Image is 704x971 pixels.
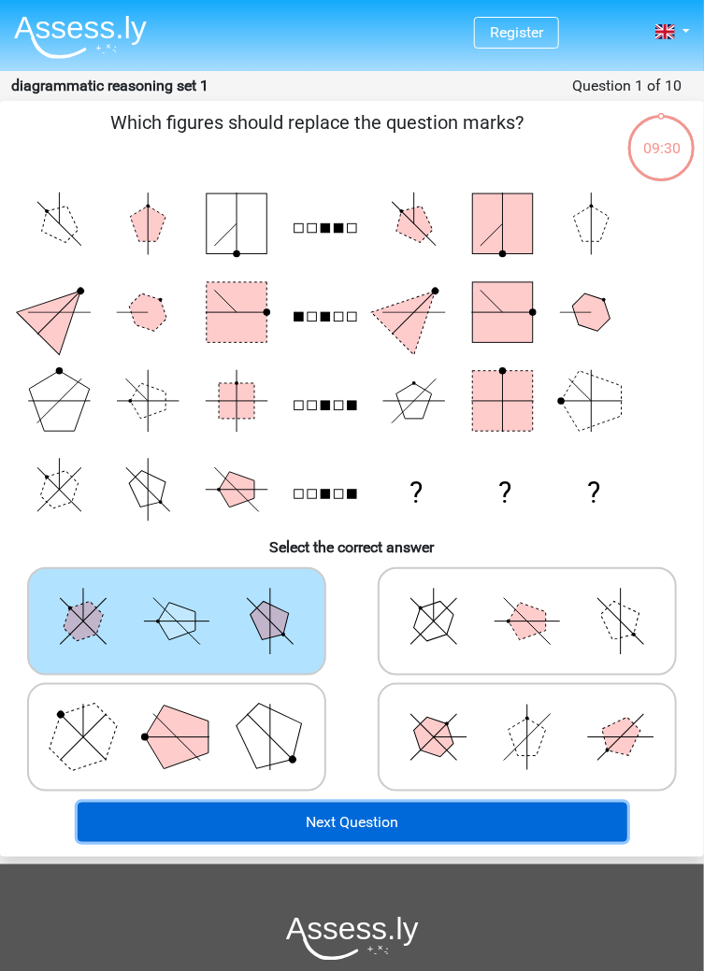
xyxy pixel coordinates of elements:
[498,477,511,509] text: ?
[626,113,697,160] div: 09:30
[14,15,147,59] img: Assessly
[572,75,682,97] div: Question 1 of 10
[7,535,697,556] h6: Select the correct answer
[7,108,626,164] p: Which figures should replace the question marks?
[286,917,419,961] img: Assessly logo
[78,803,627,842] button: Next Question
[490,23,543,41] a: Register
[11,77,208,94] strong: diagrammatic reasoning set 1
[587,477,600,509] text: ?
[409,477,423,509] text: ?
